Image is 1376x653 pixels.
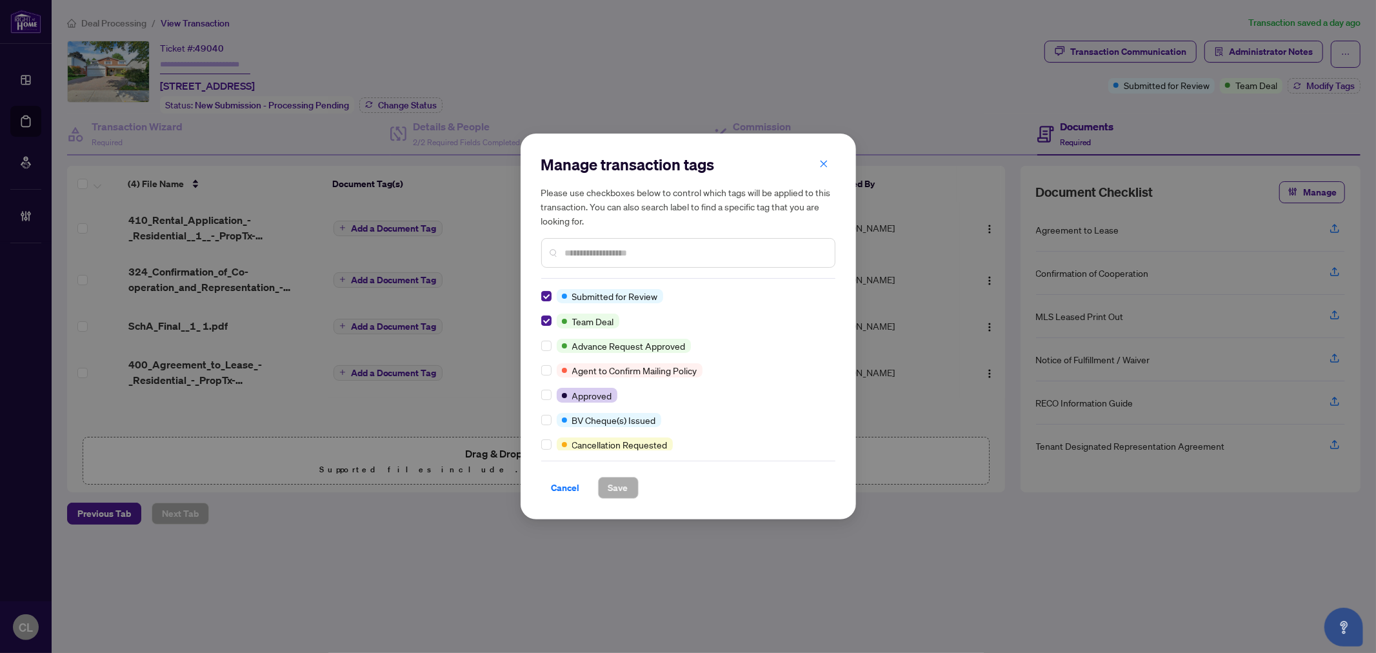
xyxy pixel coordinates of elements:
span: BV Cheque(s) Issued [572,413,656,427]
button: Cancel [541,477,590,499]
span: Approved [572,388,612,403]
span: close [819,159,828,168]
h5: Please use checkboxes below to control which tags will be applied to this transaction. You can al... [541,185,835,228]
button: Open asap [1324,608,1363,647]
span: Advance Request Approved [572,339,686,353]
h2: Manage transaction tags [541,154,835,175]
span: Submitted for Review [572,289,658,303]
button: Save [598,477,639,499]
span: Agent to Confirm Mailing Policy [572,363,697,377]
span: Team Deal [572,314,614,328]
span: Cancel [552,477,580,498]
span: Cancellation Requested [572,437,668,452]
